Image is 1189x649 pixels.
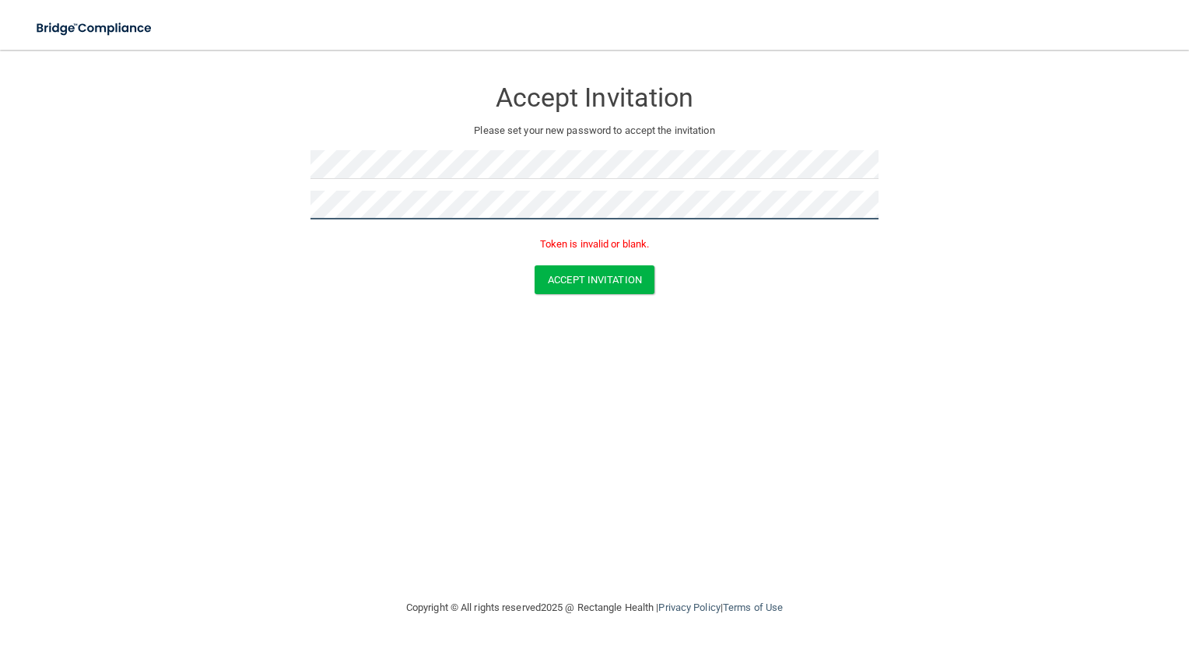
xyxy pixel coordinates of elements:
h3: Accept Invitation [310,83,879,112]
iframe: Drift Widget Chat Controller [921,539,1170,601]
img: bridge_compliance_login_screen.278c3ca4.svg [23,12,167,44]
div: Copyright © All rights reserved 2025 @ Rectangle Health | | [310,583,879,633]
p: Token is invalid or blank. [310,235,879,254]
button: Accept Invitation [535,265,654,294]
a: Terms of Use [723,602,783,613]
p: Please set your new password to accept the invitation [322,121,867,140]
a: Privacy Policy [658,602,720,613]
